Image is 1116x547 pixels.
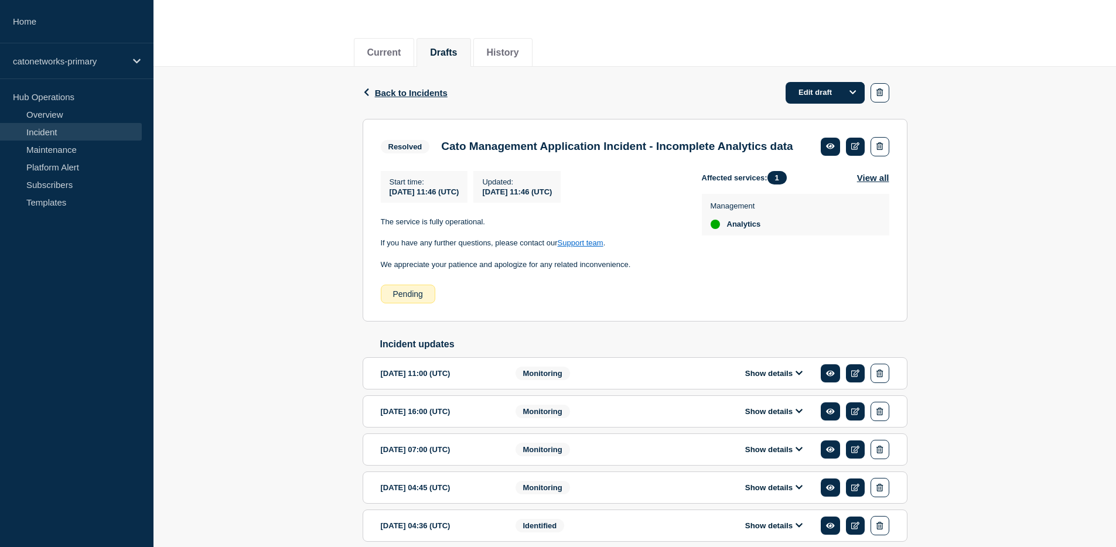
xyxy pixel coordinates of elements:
a: Support team [558,238,603,247]
span: 1 [767,171,787,184]
button: Show details [742,445,806,454]
div: [DATE] 07:00 (UTC) [381,440,498,459]
span: Monitoring [516,481,570,494]
p: If you have any further questions, please contact our . [381,238,683,248]
p: The service is fully operational. [381,217,683,227]
div: [DATE] 04:36 (UTC) [381,516,498,535]
h3: Cato Management Application Incident - Incomplete Analytics data [441,140,793,153]
p: We appreciate your patience and apologize for any related inconvenience. [381,259,683,270]
span: Affected services: [702,171,793,184]
div: [DATE] 16:00 (UTC) [381,402,498,421]
span: Identified [516,519,565,532]
h2: Incident updates [380,339,907,350]
span: Analytics [727,220,761,229]
button: Current [367,47,401,58]
p: catonetworks-primary [13,56,125,66]
button: View all [857,171,889,184]
p: Updated : [482,177,552,186]
span: Monitoring [516,443,570,456]
span: Monitoring [516,405,570,418]
div: [DATE] 11:00 (UTC) [381,364,498,383]
span: [DATE] 11:46 (UTC) [390,187,459,196]
p: Management [711,201,761,210]
div: [DATE] 11:46 (UTC) [482,186,552,196]
button: Show details [742,521,806,531]
button: Back to Incidents [363,88,448,98]
span: Resolved [381,140,430,153]
div: Pending [381,285,435,303]
button: Show details [742,406,806,416]
button: Options [841,82,865,103]
button: Show details [742,483,806,493]
button: History [487,47,519,58]
p: Start time : [390,177,459,186]
div: up [711,220,720,229]
a: Edit draft [786,82,865,104]
button: Show details [742,368,806,378]
span: Monitoring [516,367,570,380]
div: [DATE] 04:45 (UTC) [381,478,498,497]
button: Drafts [430,47,457,58]
span: Back to Incidents [375,88,448,98]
